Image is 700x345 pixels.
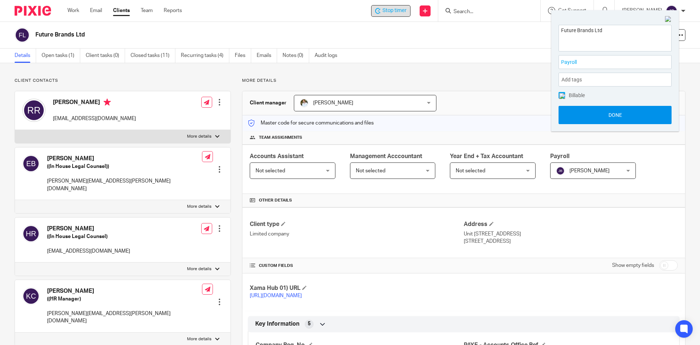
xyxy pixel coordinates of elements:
[187,204,211,210] p: More details
[315,49,343,63] a: Audit logs
[550,153,569,159] span: Payroll
[164,7,182,14] a: Reports
[612,262,654,269] label: Show empty fields
[558,8,586,13] span: Get Support
[42,49,80,63] a: Open tasks (1)
[22,155,40,172] img: svg%3E
[622,7,662,14] p: [PERSON_NAME]
[248,119,374,127] p: Master code for secure communications and files
[53,99,136,108] h4: [PERSON_NAME]
[47,310,202,325] p: [PERSON_NAME][EMAIL_ADDRESS][PERSON_NAME][DOMAIN_NAME]
[259,135,302,141] span: Team assignments
[235,49,251,63] a: Files
[350,153,422,159] span: Management Acccountant
[47,225,130,233] h4: [PERSON_NAME]
[250,153,304,159] span: Accounts Assistant
[356,168,385,173] span: Not selected
[47,155,202,162] h4: [PERSON_NAME]
[569,168,610,173] span: [PERSON_NAME]
[53,115,136,122] p: [EMAIL_ADDRESS][DOMAIN_NAME]
[47,248,130,255] p: [EMAIL_ADDRESS][DOMAIN_NAME]
[250,230,464,238] p: Limited company
[255,320,299,328] span: Key Information
[382,7,407,15] span: Stop timer
[15,49,36,63] a: Details
[559,93,565,99] img: checked.png
[250,221,464,228] h4: Client type
[104,99,111,106] i: Primary
[371,5,411,17] div: Future Brands Ltd
[453,9,518,15] input: Search
[313,100,353,106] span: [PERSON_NAME]
[131,49,175,63] a: Closed tasks (11)
[250,293,302,298] a: [URL][DOMAIN_NAME]
[181,49,229,63] a: Recurring tasks (4)
[187,134,211,139] p: More details
[308,320,311,327] span: 5
[665,16,672,23] img: Close
[300,99,308,107] img: sarah-royle.jpg
[666,5,677,17] img: svg%3E
[113,7,130,14] a: Clients
[464,230,678,238] p: Unit [STREET_ADDRESS]
[187,266,211,272] p: More details
[15,78,231,84] p: Client contacts
[257,49,277,63] a: Emails
[250,284,464,292] h4: Xama Hub 01) URL
[67,7,79,14] a: Work
[464,238,678,245] p: [STREET_ADDRESS]
[47,295,202,303] h5: ((HR Manager)
[559,25,671,49] textarea: Future Brands Ltd
[561,58,653,66] span: Payroll
[556,166,565,175] img: svg%3E
[187,336,211,342] p: More details
[22,99,46,122] img: svg%3E
[256,168,285,173] span: Not selected
[22,287,40,305] img: svg%3E
[559,106,672,124] button: Done
[47,163,202,170] h5: ((In House Legal Counsel))
[86,49,125,63] a: Client tasks (0)
[242,78,685,84] p: More details
[250,263,464,269] h4: CUSTOM FIELDS
[456,168,485,173] span: Not selected
[450,153,523,159] span: Year End + Tax Accountant
[90,7,102,14] a: Email
[47,233,130,240] h5: ((In House Legal Counsel)
[15,27,30,43] img: svg%3E
[15,6,51,16] img: Pixie
[35,31,476,39] h2: Future Brands Ltd
[250,99,287,107] h3: Client manager
[283,49,309,63] a: Notes (0)
[47,287,202,295] h4: [PERSON_NAME]
[464,221,678,228] h4: Address
[22,225,40,242] img: svg%3E
[569,93,585,98] span: Billable
[561,74,586,85] span: Add tags
[141,7,153,14] a: Team
[259,198,292,203] span: Other details
[47,177,202,192] p: [PERSON_NAME][EMAIL_ADDRESS][PERSON_NAME][DOMAIN_NAME]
